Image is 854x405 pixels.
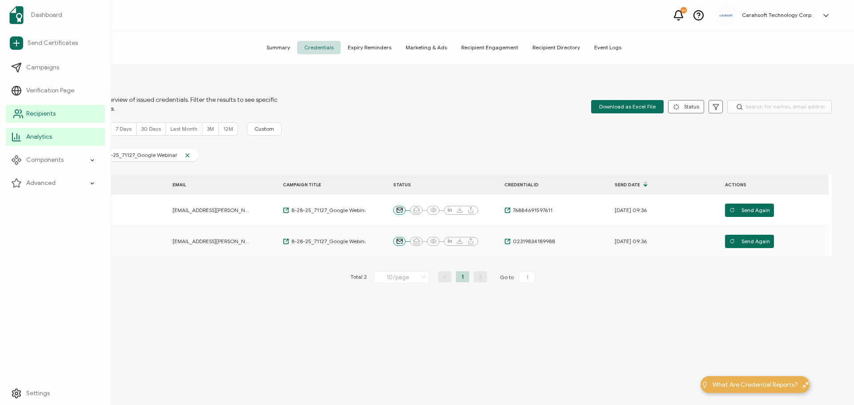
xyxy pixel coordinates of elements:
span: Total 2 [350,271,367,284]
div: CREDENTIAL ID [498,180,587,190]
a: Recipients [6,105,105,123]
a: 76884691597611 [504,207,552,214]
span: Download as Excel File [599,100,656,113]
button: Custom [247,122,282,136]
li: 1 [456,271,469,282]
a: Verification Page [6,82,105,100]
span: 7 Days [116,125,132,132]
span: Custom [254,125,274,132]
span: Analytics [26,132,52,141]
span: Send Certificates [28,39,78,48]
div: Send Date [608,177,697,192]
span: 12M [223,125,233,132]
span: Settings [26,389,50,398]
div: 31 [681,7,687,13]
a: Campaigns [6,59,105,76]
iframe: Chat Widget [810,362,854,405]
span: 8-28-25_71127_Google Webinar [289,238,370,245]
span: 02319834189988 [511,238,555,245]
span: Go to [500,271,537,284]
span: 8-28-25_71127_Google Webinar [289,207,370,214]
span: Campaigns [26,63,59,72]
div: CAMPAIGN TITLE [276,180,365,190]
a: Settings [6,385,105,402]
span: Recipient Directory [525,41,587,54]
button: Send Again [725,235,774,248]
span: Advanced [26,179,56,188]
div: ACTIONS [718,180,807,190]
a: Dashboard [6,3,105,28]
h5: Carahsoft Technology Corp. [742,12,813,18]
span: Dashboard [31,11,62,20]
span: Summary [259,41,297,54]
span: 30 Days [141,125,161,132]
span: 3M [207,125,214,132]
span: Send Again [729,204,770,217]
a: Send Certificates [6,33,105,53]
span: 76884691597611 [511,207,552,214]
button: Send Again [725,204,774,217]
span: Recipients [26,109,56,118]
button: Download as Excel File [591,100,664,113]
span: Components [26,156,64,164]
span: Verification Page [26,86,74,95]
span: You can view an overview of issued credentials. Filter the results to see specific sending histor... [56,96,278,113]
span: Recipient Engagement [454,41,525,54]
a: Analytics [6,128,105,146]
span: [EMAIL_ADDRESS][PERSON_NAME][PERSON_NAME][DOMAIN_NAME] [173,238,250,245]
input: Search for names, email addresses, and IDs [727,100,832,113]
img: a9ee5910-6a38-4b3f-8289-cffb42fa798b.svg [720,14,733,17]
span: CREDENTIALS [56,87,278,96]
span: [DATE] 09:36 [615,238,647,245]
span: Last Month [170,125,197,132]
img: sertifier-logomark-colored.svg [9,6,24,24]
span: [DATE] 09:36 [615,207,647,214]
span: [EMAIL_ADDRESS][PERSON_NAME][DOMAIN_NAME] [173,207,250,214]
span: Credentials [297,41,341,54]
div: EMAIL [166,180,255,190]
span: Expiry Reminders [341,41,399,54]
img: minimize-icon.svg [802,381,809,388]
input: Select [374,271,429,283]
span: 8-28-25_71127_Google Webinar [93,152,184,159]
span: Event Logs [587,41,628,54]
span: What Are Credential Reports? [713,380,798,389]
span: Send Again [729,235,770,248]
button: Status [668,100,704,113]
div: STATUS [387,180,498,190]
span: Marketing & Ads [399,41,454,54]
a: 02319834189988 [504,238,555,245]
